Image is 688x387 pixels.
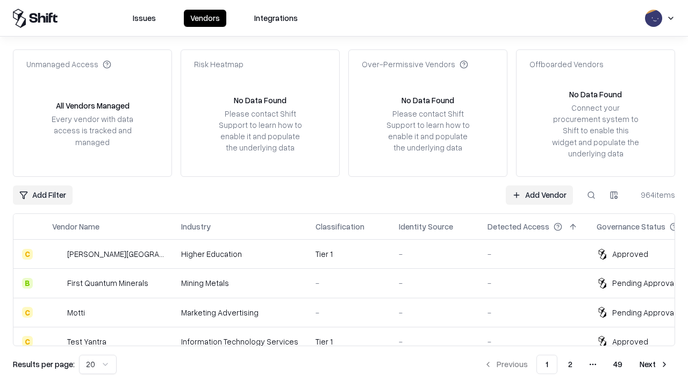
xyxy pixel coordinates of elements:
[181,336,298,347] div: Information Technology Services
[560,355,581,374] button: 2
[52,249,63,260] img: Reichman University
[52,307,63,318] img: Motti
[605,355,631,374] button: 49
[551,102,640,159] div: Connect your procurement system to Shift to enable this widget and populate the underlying data
[22,249,33,260] div: C
[399,248,470,260] div: -
[632,189,675,200] div: 964 items
[13,359,75,370] p: Results per page:
[488,277,579,289] div: -
[383,108,472,154] div: Please contact Shift Support to learn how to enable it and populate the underlying data
[402,95,454,106] div: No Data Found
[181,248,298,260] div: Higher Education
[536,355,557,374] button: 1
[612,277,676,289] div: Pending Approval
[181,221,211,232] div: Industry
[612,336,648,347] div: Approved
[67,307,85,318] div: Motti
[13,185,73,205] button: Add Filter
[399,307,470,318] div: -
[612,307,676,318] div: Pending Approval
[22,278,33,289] div: B
[612,248,648,260] div: Approved
[67,277,148,289] div: First Quantum Minerals
[488,307,579,318] div: -
[506,185,573,205] a: Add Vendor
[569,89,622,100] div: No Data Found
[633,355,675,374] button: Next
[399,277,470,289] div: -
[597,221,665,232] div: Governance Status
[316,307,382,318] div: -
[529,59,604,70] div: Offboarded Vendors
[316,248,382,260] div: Tier 1
[26,59,111,70] div: Unmanaged Access
[399,336,470,347] div: -
[56,100,130,111] div: All Vendors Managed
[316,336,382,347] div: Tier 1
[22,336,33,347] div: C
[248,10,304,27] button: Integrations
[52,278,63,289] img: First Quantum Minerals
[362,59,468,70] div: Over-Permissive Vendors
[316,221,364,232] div: Classification
[316,277,382,289] div: -
[488,336,579,347] div: -
[181,277,298,289] div: Mining Metals
[194,59,243,70] div: Risk Heatmap
[67,336,106,347] div: Test Yantra
[234,95,286,106] div: No Data Found
[52,221,99,232] div: Vendor Name
[67,248,164,260] div: [PERSON_NAME][GEOGRAPHIC_DATA]
[399,221,453,232] div: Identity Source
[216,108,305,154] div: Please contact Shift Support to learn how to enable it and populate the underlying data
[126,10,162,27] button: Issues
[181,307,298,318] div: Marketing Advertising
[184,10,226,27] button: Vendors
[488,221,549,232] div: Detected Access
[48,113,137,147] div: Every vendor with data access is tracked and managed
[22,307,33,318] div: C
[477,355,675,374] nav: pagination
[52,336,63,347] img: Test Yantra
[488,248,579,260] div: -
